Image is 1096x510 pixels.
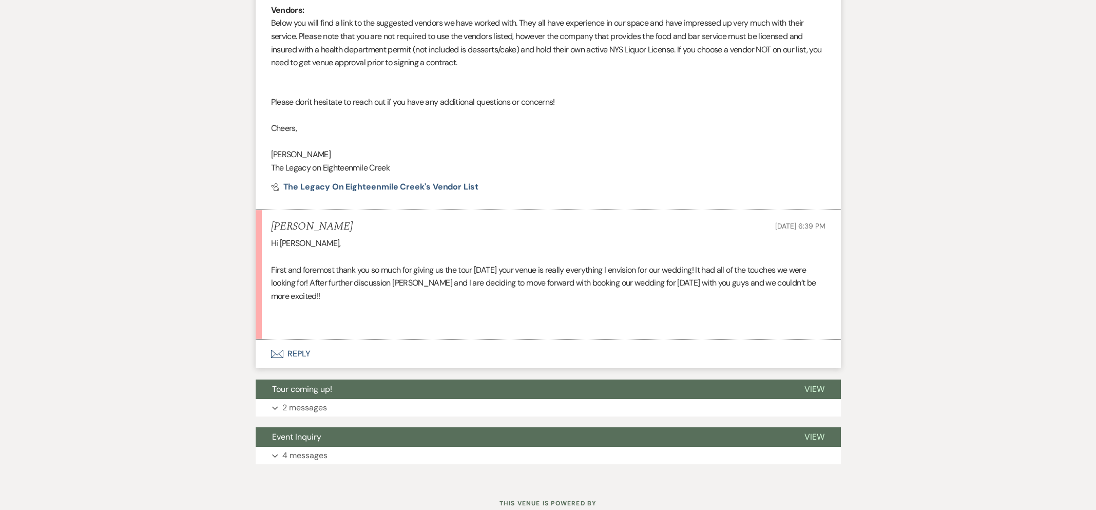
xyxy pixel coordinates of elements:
h5: [PERSON_NAME] [271,220,353,233]
p: Below you will find a link to the suggested vendors we have worked with. They all have experience... [271,16,825,69]
p: 4 messages [282,449,328,462]
button: Event Inquiry [256,427,788,447]
button: Tour coming up! [256,380,788,399]
p: Hi [PERSON_NAME], [271,237,825,250]
strong: Vendors: [271,5,304,15]
p: 2 messages [282,401,327,414]
span: The Legacy on Eighteenmile Creek's Vendor List [283,181,478,192]
button: View [788,427,841,447]
p: First and foremost thank you so much for giving us the tour [DATE] your venue is really everythin... [271,263,825,303]
span: Event Inquiry [272,431,321,442]
p: The Legacy on Eighteenmile Creek [271,161,825,175]
button: 2 messages [256,399,841,417]
button: Reply [256,339,841,368]
p: Cheers, [271,122,825,135]
p: Please don't hesitate to reach out if you have any additional questions or concerns! [271,96,825,109]
button: View [788,380,841,399]
span: View [804,384,824,394]
span: [DATE] 6:39 PM [775,221,825,231]
p: [PERSON_NAME] [271,148,825,161]
button: 4 messages [256,447,841,464]
span: View [804,431,824,442]
span: Tour coming up! [272,384,332,394]
a: The Legacy on Eighteenmile Creek's Vendor List [271,183,478,191]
